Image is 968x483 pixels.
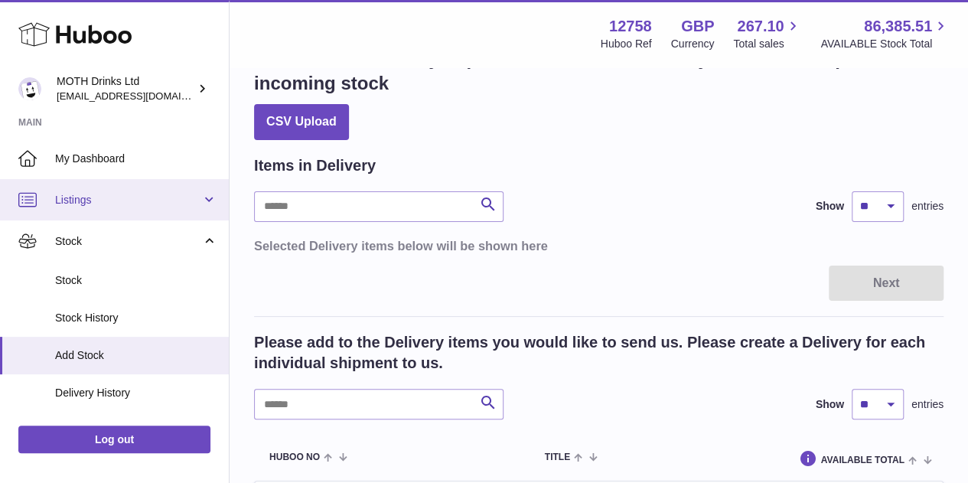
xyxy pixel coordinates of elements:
[816,397,844,412] label: Show
[57,90,225,102] span: [EMAIL_ADDRESS][DOMAIN_NAME]
[911,397,944,412] span: entries
[254,332,944,374] h2: Please add to the Delivery items you would like to send us. Please create a Delivery for each ind...
[57,74,194,103] div: MOTH Drinks Ltd
[737,16,784,37] span: 267.10
[733,37,801,51] span: Total sales
[601,37,652,51] div: Huboo Ref
[609,16,652,37] strong: 12758
[254,155,376,176] h2: Items in Delivery
[671,37,715,51] div: Currency
[820,16,950,51] a: 86,385.51 AVAILABLE Stock Total
[816,199,844,214] label: Show
[55,234,201,249] span: Stock
[821,455,904,465] span: AVAILABLE Total
[254,47,944,96] h1: Create stock delivery - upload to Huboo the delivery details and expected incoming stock
[545,452,570,462] span: Title
[55,193,201,207] span: Listings
[55,386,217,400] span: Delivery History
[911,199,944,214] span: entries
[733,16,801,51] a: 267.10 Total sales
[55,348,217,363] span: Add Stock
[254,237,944,254] h3: Selected Delivery items below will be shown here
[254,104,349,140] button: CSV Upload
[269,452,320,462] span: Huboo no
[18,77,41,100] img: orders@mothdrinks.com
[55,152,217,166] span: My Dashboard
[864,16,932,37] span: 86,385.51
[820,37,950,51] span: AVAILABLE Stock Total
[55,311,217,325] span: Stock History
[681,16,714,37] strong: GBP
[55,273,217,288] span: Stock
[18,426,210,453] a: Log out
